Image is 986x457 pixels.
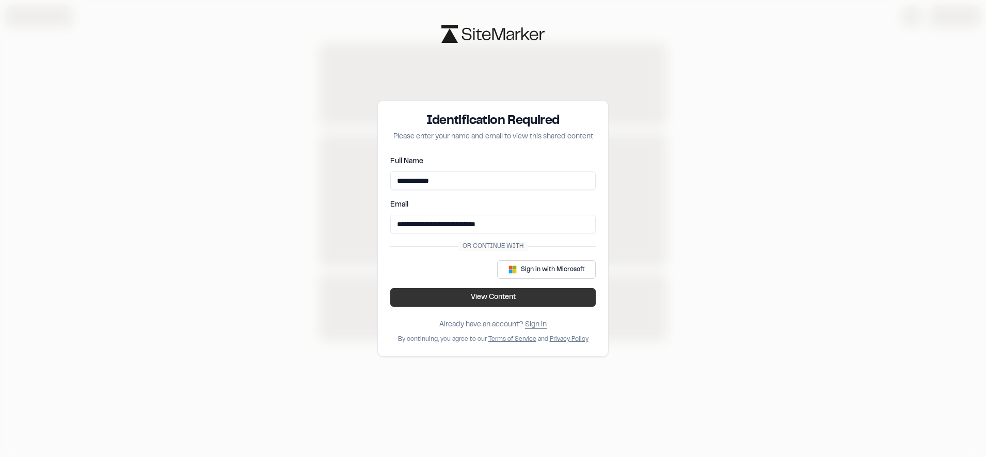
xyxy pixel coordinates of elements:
button: Privacy Policy [550,335,589,344]
button: View Content [390,288,596,307]
span: Or continue with [458,242,528,251]
p: Please enter your name and email to view this shared content [390,131,596,143]
button: Sign in with Microsoft [497,260,596,279]
div: Already have an account? [439,319,547,330]
button: Terms of Service [488,335,536,344]
img: logo-black-rebrand.svg [441,25,545,43]
label: Email [390,202,408,208]
label: Full Name [390,159,423,165]
iframe: Sign in with Google Button [385,258,490,281]
h3: Identification Required [390,113,596,130]
button: Sign in [525,319,547,330]
div: By continuing, you agree to our and [398,335,589,344]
